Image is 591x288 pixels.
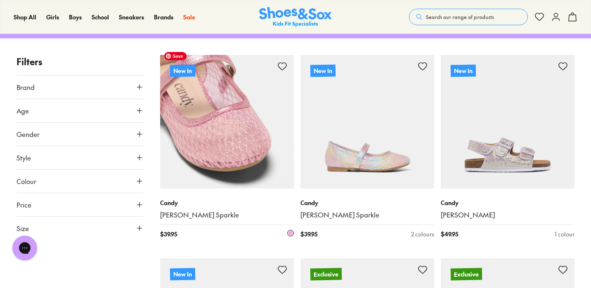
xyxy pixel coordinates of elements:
[451,64,476,77] p: New In
[160,210,294,220] a: [PERSON_NAME] Sparkle
[441,198,574,207] p: Candy
[17,217,144,240] button: Size
[17,200,31,210] span: Price
[160,198,294,207] p: Candy
[17,99,144,122] button: Age
[160,230,177,238] span: $ 39.95
[411,230,434,238] div: 2 colours
[17,146,144,169] button: Style
[310,268,342,280] p: Exclusive
[119,13,144,21] a: Sneakers
[17,129,40,139] span: Gender
[17,82,35,92] span: Brand
[17,193,144,216] button: Price
[183,13,195,21] a: Sale
[17,170,144,193] button: Colour
[17,223,29,233] span: Size
[154,13,173,21] a: Brands
[17,176,36,186] span: Colour
[426,13,494,21] span: Search our range of products
[310,64,336,77] p: New In
[441,230,458,238] span: $ 49.95
[46,13,59,21] a: Girls
[69,13,82,21] a: Boys
[17,76,144,99] button: Brand
[300,210,434,220] a: [PERSON_NAME] Sparkle
[17,153,31,163] span: Style
[300,198,434,207] p: Candy
[8,233,41,263] iframe: Gorgias live chat messenger
[170,268,195,280] p: New In
[409,9,528,25] button: Search our range of products
[300,55,434,189] a: New In
[259,7,332,27] img: SNS_Logo_Responsive.svg
[555,230,574,238] div: 1 colour
[441,55,574,189] a: New In
[160,55,294,189] a: New In
[300,230,317,238] span: $ 39.95
[17,106,29,116] span: Age
[14,13,36,21] a: Shop All
[441,210,574,220] a: [PERSON_NAME]
[164,52,187,60] span: Save
[259,7,332,27] a: Shoes & Sox
[92,13,109,21] a: School
[451,268,482,280] p: Exclusive
[170,64,196,78] p: New In
[17,123,144,146] button: Gender
[17,55,144,68] p: Filters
